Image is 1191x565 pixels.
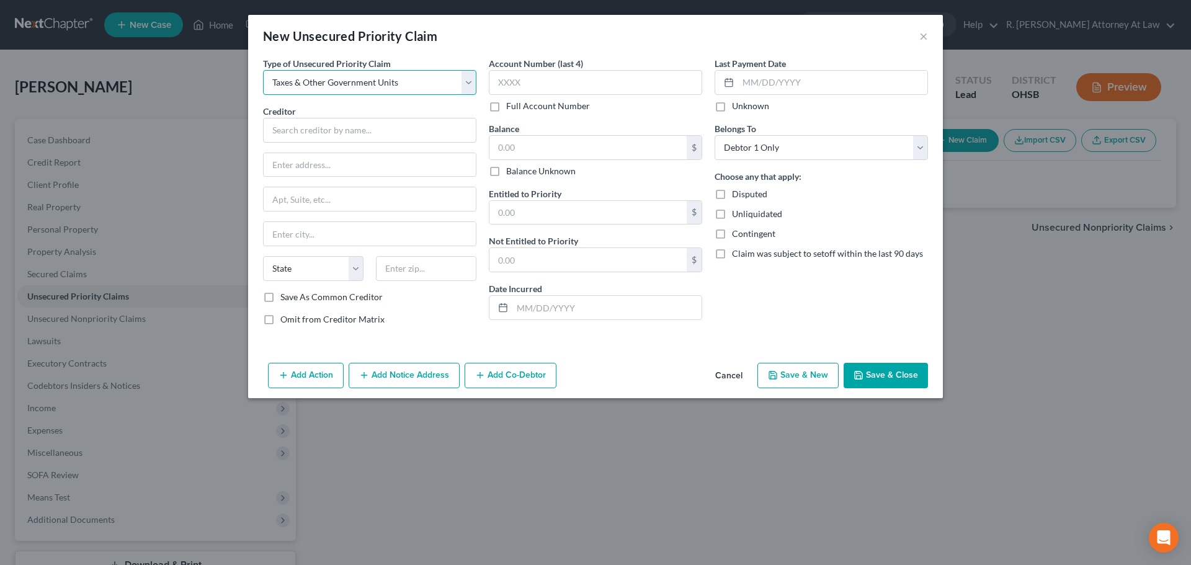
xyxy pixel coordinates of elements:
input: 0.00 [489,248,687,272]
div: $ [687,248,702,272]
label: Account Number (last 4) [489,57,583,70]
label: Last Payment Date [715,57,786,70]
input: Search creditor by name... [263,118,476,143]
input: MM/DD/YYYY [512,296,702,319]
label: Balance [489,122,519,135]
label: Date Incurred [489,282,542,295]
label: Not Entitled to Priority [489,234,578,247]
input: Enter zip... [376,256,476,281]
div: $ [687,201,702,225]
button: Save & New [757,363,839,389]
div: New Unsecured Priority Claim [263,27,437,45]
button: Add Action [268,363,344,389]
button: Save & Close [844,363,928,389]
span: Contingent [732,228,775,239]
input: 0.00 [489,201,687,225]
label: Entitled to Priority [489,187,561,200]
span: Claim was subject to setoff within the last 90 days [732,248,923,259]
span: Unliquidated [732,208,782,219]
label: Balance Unknown [506,165,576,177]
input: 0.00 [489,136,687,159]
button: × [919,29,928,43]
input: XXXX [489,70,702,95]
input: MM/DD/YYYY [738,71,927,94]
span: Creditor [263,106,296,117]
input: Enter city... [264,222,476,246]
div: Open Intercom Messenger [1149,523,1179,553]
div: $ [687,136,702,159]
button: Cancel [705,364,752,389]
input: Apt, Suite, etc... [264,187,476,211]
span: Omit from Creditor Matrix [280,314,385,324]
label: Save As Common Creditor [280,291,383,303]
span: Disputed [732,189,767,199]
input: Enter address... [264,153,476,177]
span: Belongs To [715,123,756,134]
label: Choose any that apply: [715,170,801,183]
label: Full Account Number [506,100,590,112]
span: Type of Unsecured Priority Claim [263,58,391,69]
label: Unknown [732,100,769,112]
button: Add Co-Debtor [465,363,556,389]
button: Add Notice Address [349,363,460,389]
